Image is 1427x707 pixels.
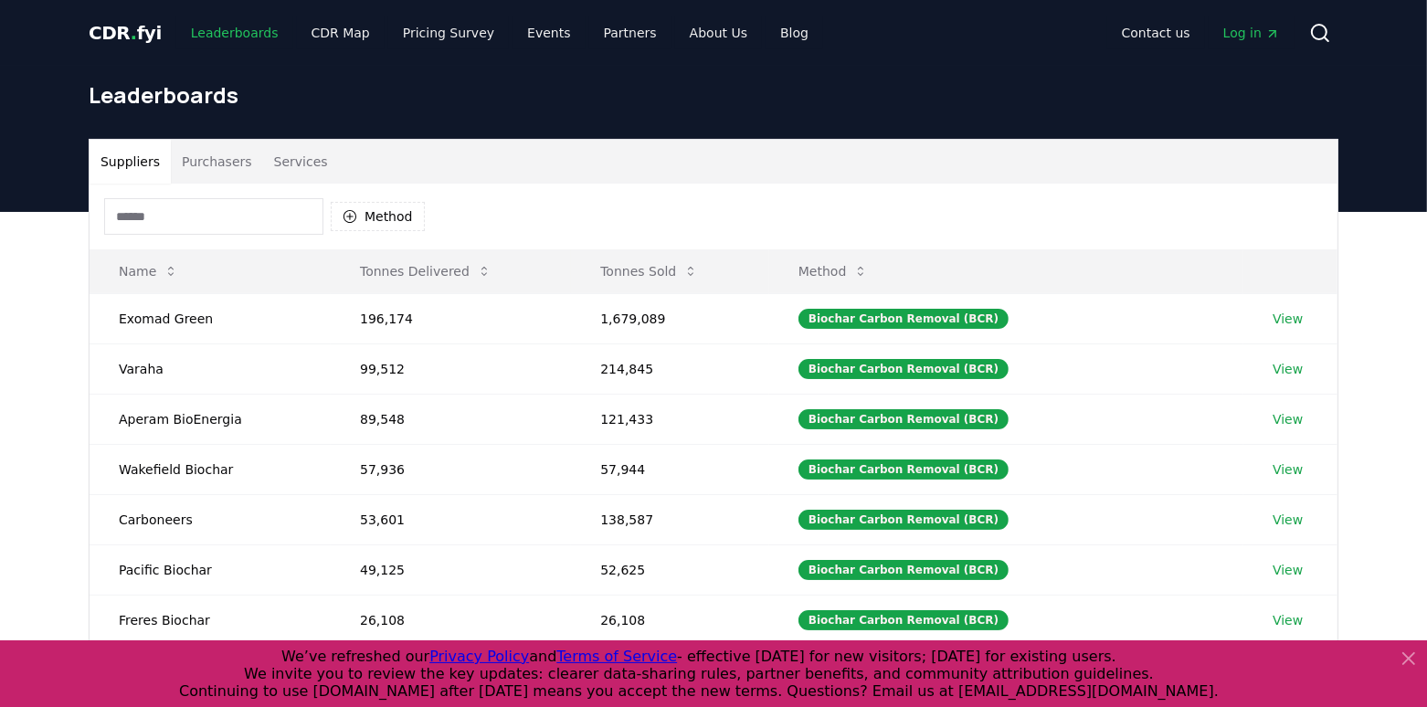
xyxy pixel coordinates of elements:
button: Suppliers [90,140,171,184]
td: 53,601 [331,494,571,544]
td: 121,433 [571,394,769,444]
button: Tonnes Delivered [345,253,506,290]
td: Freres Biochar [90,595,331,645]
td: Aperam BioEnergia [90,394,331,444]
a: View [1273,611,1303,629]
td: 52,625 [571,544,769,595]
a: View [1273,360,1303,378]
td: 49,125 [331,544,571,595]
a: View [1273,410,1303,428]
div: Biochar Carbon Removal (BCR) [798,409,1009,429]
td: Exomad Green [90,293,331,343]
span: Log in [1223,24,1280,42]
td: 89,548 [331,394,571,444]
a: View [1273,460,1303,479]
div: Biochar Carbon Removal (BCR) [798,510,1009,530]
h1: Leaderboards [89,80,1338,110]
td: 57,944 [571,444,769,494]
td: Carboneers [90,494,331,544]
a: View [1273,511,1303,529]
button: Name [104,253,193,290]
div: Biochar Carbon Removal (BCR) [798,459,1009,480]
button: Purchasers [171,140,263,184]
td: 214,845 [571,343,769,394]
a: Leaderboards [176,16,293,49]
td: 138,587 [571,494,769,544]
a: Pricing Survey [388,16,509,49]
td: 1,679,089 [571,293,769,343]
nav: Main [176,16,823,49]
td: 57,936 [331,444,571,494]
td: Wakefield Biochar [90,444,331,494]
div: Biochar Carbon Removal (BCR) [798,359,1009,379]
td: Varaha [90,343,331,394]
button: Method [331,202,425,231]
a: Blog [766,16,823,49]
td: 26,108 [571,595,769,645]
span: . [131,22,137,44]
div: Biochar Carbon Removal (BCR) [798,309,1009,329]
span: CDR fyi [89,22,162,44]
a: Contact us [1107,16,1205,49]
a: CDR.fyi [89,20,162,46]
a: Events [513,16,585,49]
a: About Us [675,16,762,49]
div: Biochar Carbon Removal (BCR) [798,560,1009,580]
a: View [1273,310,1303,328]
a: Partners [589,16,671,49]
div: Biochar Carbon Removal (BCR) [798,610,1009,630]
td: 99,512 [331,343,571,394]
button: Tonnes Sold [586,253,713,290]
nav: Main [1107,16,1295,49]
a: View [1273,561,1303,579]
a: CDR Map [297,16,385,49]
td: 196,174 [331,293,571,343]
button: Services [263,140,339,184]
button: Method [784,253,883,290]
td: 26,108 [331,595,571,645]
a: Log in [1209,16,1295,49]
td: Pacific Biochar [90,544,331,595]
